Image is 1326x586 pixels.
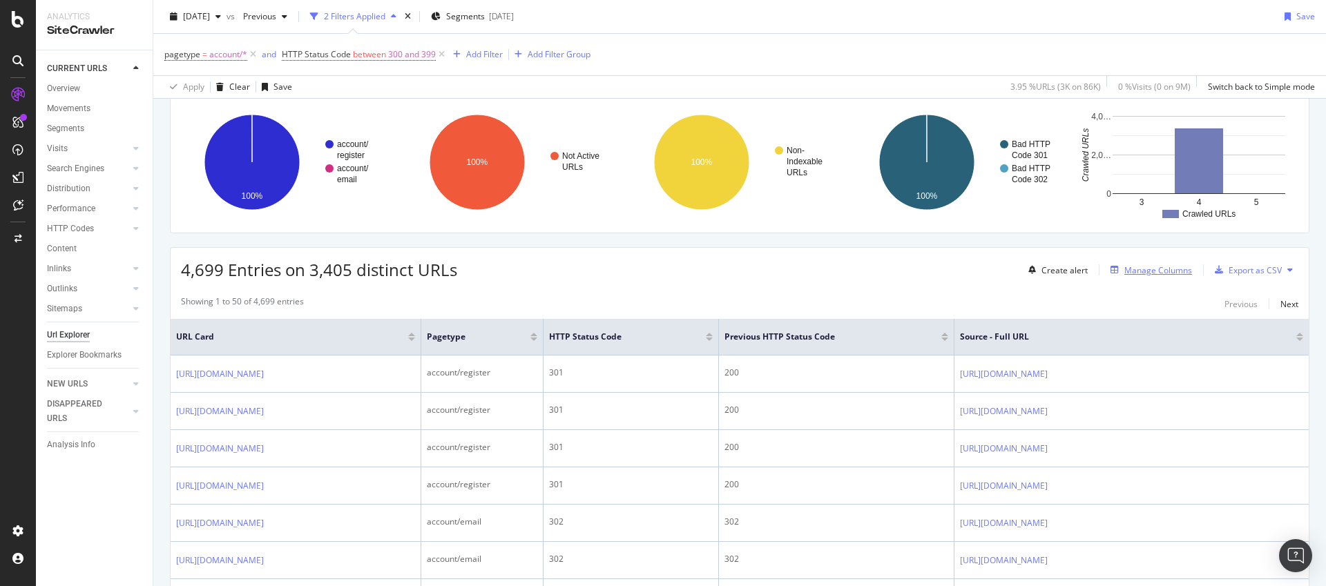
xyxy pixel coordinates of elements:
div: 200 [724,478,948,491]
span: 300 and 399 [388,45,436,64]
span: HTTP Status Code [549,331,685,343]
text: 0 [1107,189,1112,199]
div: Analysis Info [47,438,95,452]
a: Visits [47,141,129,156]
button: Switch back to Simple mode [1202,76,1315,98]
div: 302 [724,553,948,565]
div: 302 [724,516,948,528]
div: Inlinks [47,262,71,276]
a: Distribution [47,182,129,196]
a: Explorer Bookmarks [47,348,143,362]
text: Non- [787,146,805,155]
a: Sitemaps [47,302,129,316]
a: Analysis Info [47,438,143,452]
svg: A chart. [1080,102,1296,222]
div: Movements [47,101,90,116]
text: Code 302 [1012,175,1048,184]
text: 3 [1140,197,1144,207]
div: Save [273,81,292,92]
span: account/* [209,45,247,64]
div: account/register [427,367,537,379]
span: between [353,48,386,60]
div: 301 [549,367,713,379]
a: [URL][DOMAIN_NAME] [960,554,1048,567]
div: account/email [427,516,537,528]
text: Crawled URLs [1182,209,1236,219]
div: account/register [427,441,537,453]
a: Outlinks [47,282,129,296]
div: SiteCrawler [47,23,142,39]
div: Next [1280,298,1298,310]
div: Showing 1 to 50 of 4,699 entries [181,295,304,312]
div: Content [47,242,77,256]
a: Performance [47,202,129,216]
div: [DATE] [489,10,514,22]
button: Add Filter [448,46,503,63]
div: Apply [183,81,204,92]
text: Indexable [787,157,823,166]
button: Add Filter Group [509,46,590,63]
span: Previous HTTP Status Code [724,331,921,343]
div: and [262,48,276,60]
button: Clear [211,76,250,98]
a: HTTP Codes [47,222,129,236]
svg: A chart. [856,102,1072,222]
div: 301 [549,478,713,491]
text: 100% [916,191,937,201]
a: [URL][DOMAIN_NAME] [960,367,1048,381]
span: = [202,48,207,60]
a: [URL][DOMAIN_NAME] [960,516,1048,530]
button: Previous [1224,295,1258,312]
svg: A chart. [406,102,622,222]
span: pagetype [427,331,510,343]
text: 4,0… [1092,112,1112,121]
svg: A chart. [181,102,397,222]
a: Url Explorer [47,328,143,342]
button: Create alert [1023,259,1088,281]
div: Segments [47,121,84,136]
span: HTTP Status Code [282,48,351,60]
div: Analytics [47,11,142,23]
div: Clear [229,81,250,92]
text: email [337,175,357,184]
a: [URL][DOMAIN_NAME] [176,554,264,567]
a: [URL][DOMAIN_NAME] [960,479,1048,493]
div: Url Explorer [47,328,90,342]
button: [DATE] [164,6,227,28]
text: Crawled URLs [1082,128,1091,182]
text: 2,0… [1092,150,1112,160]
button: Next [1280,295,1298,312]
div: Add Filter [466,48,503,60]
div: account/register [427,478,537,491]
div: NEW URLS [47,377,88,391]
text: Code 301 [1012,150,1048,160]
div: DISAPPEARED URLS [47,397,117,426]
svg: A chart. [631,102,847,222]
div: Open Intercom Messenger [1279,539,1312,572]
a: DISAPPEARED URLS [47,397,129,426]
text: 100% [242,191,263,201]
a: [URL][DOMAIN_NAME] [176,367,264,381]
text: 4 [1197,197,1202,207]
text: register [337,150,365,160]
span: Source - Full URL [960,331,1276,343]
a: CURRENT URLS [47,61,129,76]
div: Add Filter Group [528,48,590,60]
a: Content [47,242,143,256]
span: 4,699 Entries on 3,405 distinct URLs [181,258,457,281]
a: [URL][DOMAIN_NAME] [960,442,1048,456]
div: HTTP Codes [47,222,94,236]
div: CURRENT URLS [47,61,107,76]
div: 0 % Visits ( 0 on 9M ) [1118,81,1191,92]
a: [URL][DOMAIN_NAME] [176,479,264,493]
div: times [402,10,414,23]
a: Inlinks [47,262,129,276]
div: Distribution [47,182,90,196]
text: Bad HTTP [1012,139,1050,149]
div: Explorer Bookmarks [47,348,122,362]
text: 100% [691,157,713,167]
button: Manage Columns [1105,262,1192,278]
div: Previous [1224,298,1258,310]
a: [URL][DOMAIN_NAME] [176,516,264,530]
